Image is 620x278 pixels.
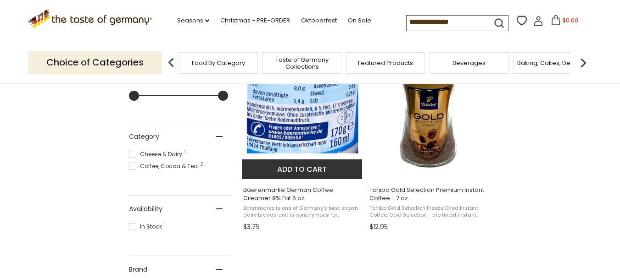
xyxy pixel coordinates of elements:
a: Christmas - PRE-ORDER [220,16,290,26]
button: $0.00 [545,15,584,29]
a: Tchibo Gold Selection Premium Instant Coffee - 7 oz. [368,42,490,234]
span: $3.75 [243,222,260,232]
a: Food By Category [192,60,245,66]
span: Coffee, Cocoa & Tea [129,162,201,170]
span: 2 [200,162,203,167]
span: Availability [129,204,162,214]
span: 1 [184,150,186,155]
a: Featured Products [358,60,413,66]
a: Taste of Germany Collections [265,56,339,70]
p: Choice of Categories [28,51,162,74]
a: Beverages [452,60,486,66]
span: Tchibo Gold Selection Premium Instant Coffee - 7 oz. [369,186,488,202]
span: $12.95 [369,222,388,232]
a: Seasons [177,16,209,26]
span: Baerenmarke German Coffee Creamer 8% Fat 6 oz [243,186,362,202]
span: $0.00 [563,16,578,24]
button: Add to cart [242,159,363,179]
img: Tchibo Gold Selection Premium Instant Coffee - 7 oz. [368,50,490,171]
img: previous arrow [162,54,180,72]
a: Baerenmarke German Coffee Creamer 8% Fat 6 oz [242,42,363,234]
span: Category [129,132,159,142]
span: Cheese & Dairy [129,150,185,158]
a: Oktoberfest [301,16,337,26]
span: Bärenmarke is one of Germany's best known dairy brands and is synonymous for condensed milk used ... [243,205,362,219]
img: next arrow [574,54,592,72]
span: Brand [129,265,147,274]
a: Baking, Cakes, Desserts [517,60,588,66]
span: Tchibo Gold Selection Freeze Dried Instant Coffee, Gold Selection - the finest instant coffee for... [369,205,488,219]
span: 1 [164,223,166,227]
a: On Sale [348,16,371,26]
span: In Stock [129,223,165,231]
